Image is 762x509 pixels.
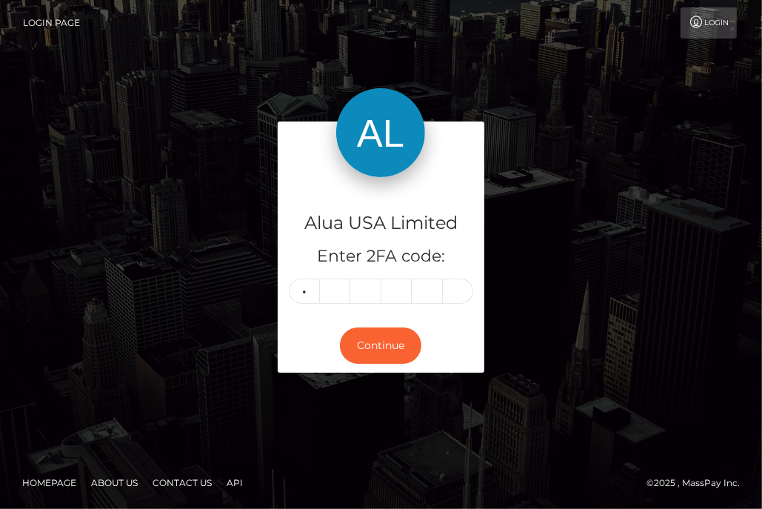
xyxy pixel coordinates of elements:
[340,327,421,364] button: Continue
[147,471,218,494] a: Contact Us
[289,210,474,236] h4: Alua USA Limited
[85,471,144,494] a: About Us
[221,471,249,494] a: API
[336,88,425,177] img: Alua USA Limited
[23,7,80,39] a: Login Page
[289,245,474,268] h5: Enter 2FA code:
[16,471,82,494] a: Homepage
[681,7,737,39] a: Login
[646,475,751,491] div: © 2025 , MassPay Inc.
